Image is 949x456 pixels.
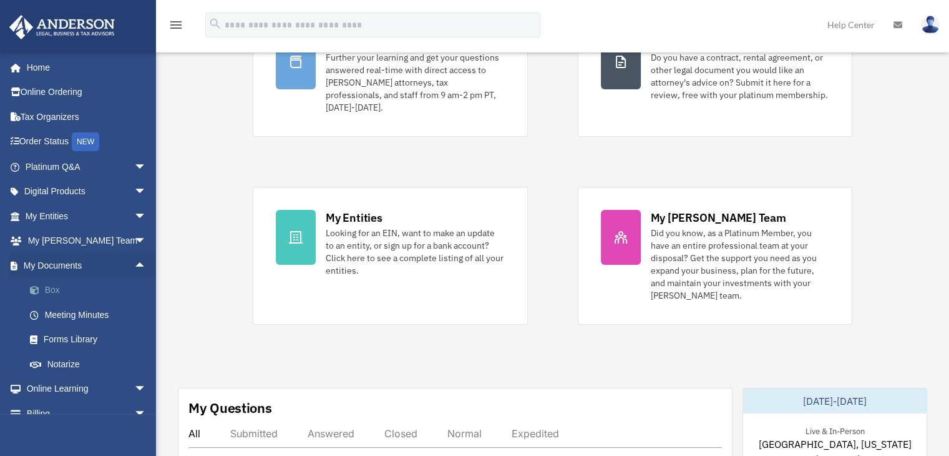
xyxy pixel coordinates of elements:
[384,427,417,440] div: Closed
[208,17,222,31] i: search
[743,389,927,414] div: [DATE]-[DATE]
[758,437,911,452] span: [GEOGRAPHIC_DATA], [US_STATE]
[134,253,159,279] span: arrow_drop_up
[9,129,165,155] a: Order StatusNEW
[9,401,165,426] a: Billingarrow_drop_down
[134,204,159,229] span: arrow_drop_down
[326,227,504,277] div: Looking for an EIN, want to make an update to an entity, or sign up for a bank account? Click her...
[9,229,165,254] a: My [PERSON_NAME] Teamarrow_drop_down
[188,399,272,417] div: My Questions
[795,424,874,437] div: Live & In-Person
[9,204,165,229] a: My Entitiesarrow_drop_down
[9,154,165,179] a: Platinum Q&Aarrow_drop_down
[6,15,119,39] img: Anderson Advisors Platinum Portal
[17,352,165,377] a: Notarize
[651,227,829,302] div: Did you know, as a Platinum Member, you have an entire professional team at your disposal? Get th...
[9,377,165,402] a: Online Learningarrow_drop_down
[134,377,159,402] span: arrow_drop_down
[326,51,504,114] div: Further your learning and get your questions answered real-time with direct access to [PERSON_NAM...
[17,327,165,352] a: Forms Library
[168,22,183,32] a: menu
[9,80,165,105] a: Online Ordering
[447,427,482,440] div: Normal
[308,427,354,440] div: Answered
[253,187,527,325] a: My Entities Looking for an EIN, want to make an update to an entity, or sign up for a bank accoun...
[72,132,99,151] div: NEW
[17,278,165,303] a: Box
[326,210,382,226] div: My Entities
[134,179,159,205] span: arrow_drop_down
[9,55,159,80] a: Home
[188,427,200,440] div: All
[134,401,159,427] span: arrow_drop_down
[17,302,165,327] a: Meeting Minutes
[9,104,165,129] a: Tax Organizers
[9,179,165,204] a: Digital Productsarrow_drop_down
[651,51,829,101] div: Do you have a contract, rental agreement, or other legal document you would like an attorney's ad...
[921,16,940,34] img: User Pic
[134,229,159,254] span: arrow_drop_down
[651,210,786,226] div: My [PERSON_NAME] Team
[230,427,278,440] div: Submitted
[9,253,165,278] a: My Documentsarrow_drop_up
[578,187,852,325] a: My [PERSON_NAME] Team Did you know, as a Platinum Member, you have an entire professional team at...
[512,427,559,440] div: Expedited
[578,11,852,137] a: Contract Reviews Do you have a contract, rental agreement, or other legal document you would like...
[134,154,159,180] span: arrow_drop_down
[168,17,183,32] i: menu
[253,11,527,137] a: Platinum Knowledge Room Further your learning and get your questions answered real-time with dire...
